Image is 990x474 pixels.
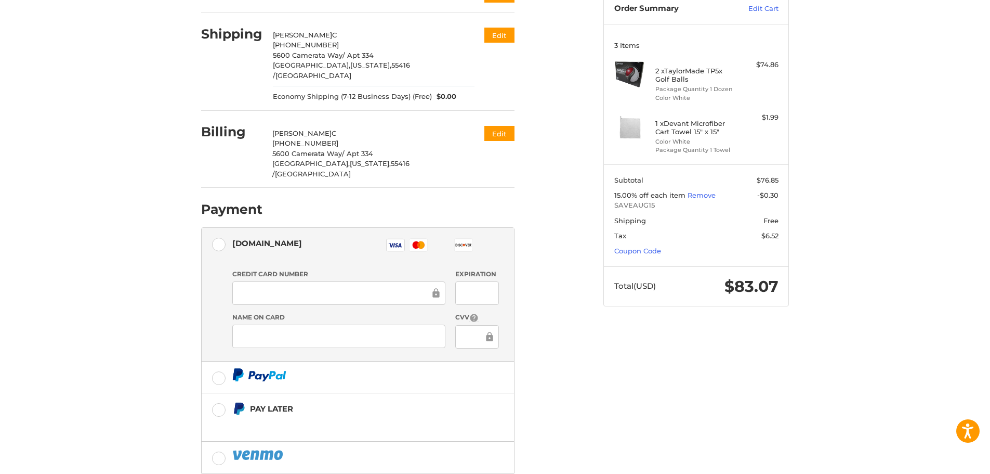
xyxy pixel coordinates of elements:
span: -$0.30 [757,191,778,199]
a: Coupon Code [614,247,661,255]
div: $74.86 [737,60,778,70]
img: PayPal icon [232,368,286,381]
label: CVV [455,313,498,323]
span: $0.00 [432,92,457,102]
span: 55416 / [273,61,410,80]
h2: Shipping [201,26,262,42]
span: $6.52 [761,232,778,240]
img: Pay Later icon [232,402,245,415]
span: Economy Shipping (7-12 Business Days) (Free) [273,92,432,102]
span: 5600 Camerata Way [273,51,342,59]
label: Credit Card Number [232,270,445,279]
span: Free [763,216,778,225]
a: Remove [688,191,716,199]
span: 15.00% off each item [614,191,688,199]
h2: Payment [201,201,262,217]
li: Color White [655,94,735,103]
span: [GEOGRAPHIC_DATA], [272,159,350,168]
span: / Apt 334 [342,149,373,158]
span: / Apt 334 [342,51,374,59]
h4: 1 x Devant Microfiber Cart Towel 15" x 15" [655,119,735,136]
span: 55416 / [272,159,410,178]
span: Tax [614,232,626,240]
span: [GEOGRAPHIC_DATA] [275,71,351,80]
span: $76.85 [757,176,778,184]
label: Name on Card [232,313,445,322]
div: $1.99 [737,112,778,123]
span: [US_STATE], [350,61,391,69]
span: Shipping [614,216,646,225]
img: PayPal icon [232,449,285,462]
span: [PHONE_NUMBER] [272,139,338,147]
span: $83.07 [724,277,778,296]
a: Edit Cart [726,4,778,14]
li: Package Quantity 1 Dozen [655,85,735,94]
span: Subtotal [614,176,643,184]
span: C [332,31,337,39]
h4: 2 x TaylorMade TP5x Golf Balls [655,67,735,84]
span: [GEOGRAPHIC_DATA] [275,170,351,178]
span: [PHONE_NUMBER] [273,41,339,49]
span: Total (USD) [614,281,656,291]
button: Edit [484,126,514,141]
span: SAVEAUG15 [614,200,778,211]
label: Expiration [455,270,498,279]
h3: 3 Items [614,41,778,49]
li: Color White [655,137,735,146]
button: Edit [484,28,514,43]
li: Package Quantity 1 Towel [655,146,735,155]
span: [GEOGRAPHIC_DATA], [273,61,350,69]
h2: Billing [201,124,262,140]
span: [PERSON_NAME] [272,129,332,137]
span: [US_STATE], [350,159,391,168]
iframe: PayPal Message 1 [232,419,450,429]
span: C [332,129,336,137]
div: Pay Later [250,400,449,417]
div: [DOMAIN_NAME] [232,235,302,252]
h3: Order Summary [614,4,726,14]
span: 5600 Camerata Way [272,149,342,158]
span: [PERSON_NAME] [273,31,332,39]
